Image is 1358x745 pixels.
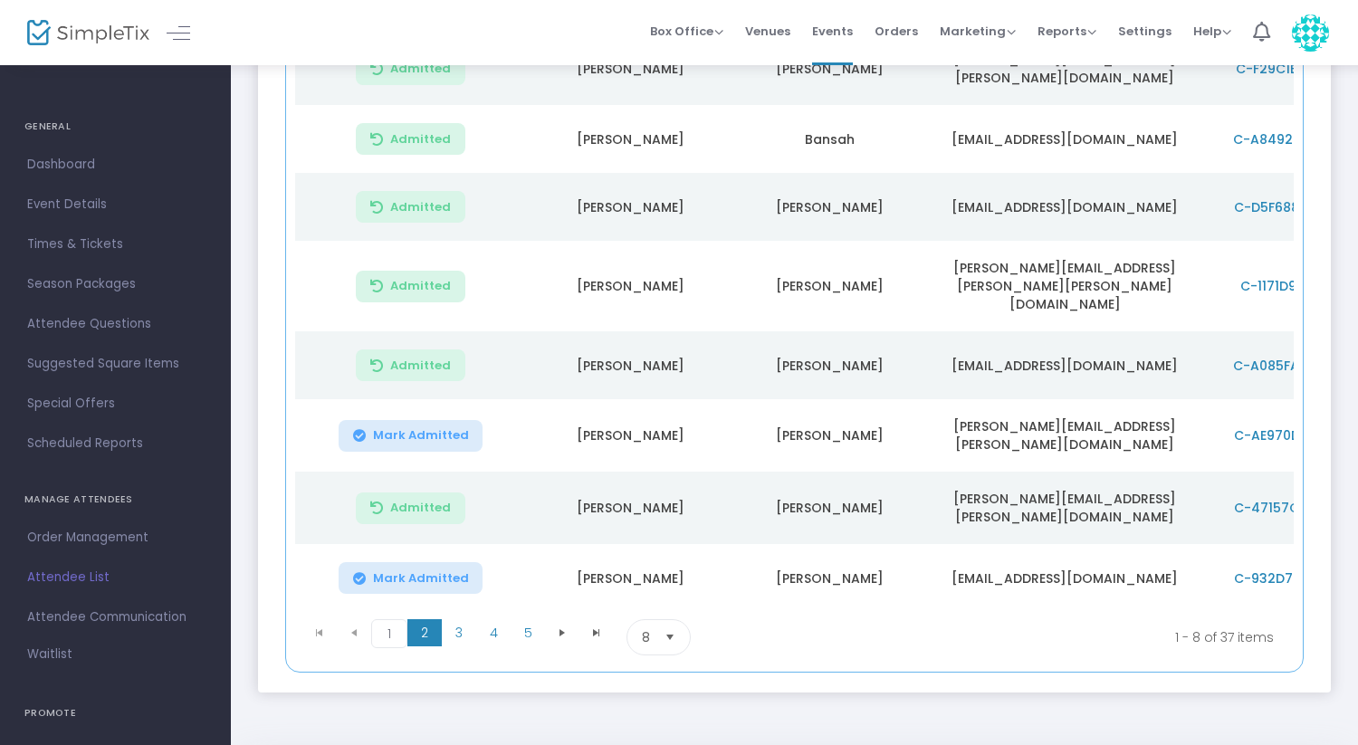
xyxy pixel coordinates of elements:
span: Marketing [940,23,1016,40]
span: Season Packages [27,272,204,296]
span: C-1171D951-2 [1240,277,1325,295]
span: Event Details [27,193,204,216]
td: [PERSON_NAME][EMAIL_ADDRESS][PERSON_NAME][DOMAIN_NAME] [929,472,1200,544]
h4: GENERAL [24,109,206,145]
button: Admitted [356,492,465,524]
button: Mark Admitted [339,562,483,594]
td: Bansah [730,105,929,173]
span: Waitlist [27,645,72,664]
span: Help [1193,23,1231,40]
td: [PERSON_NAME] [730,399,929,472]
span: Settings [1118,8,1172,54]
span: Special Offers [27,392,204,415]
td: [PERSON_NAME] [730,331,929,399]
span: C-F29C1E77-7 [1236,60,1328,78]
h4: MANAGE ATTENDEES [24,482,206,518]
span: Times & Tickets [27,233,204,256]
span: Page 3 [442,619,476,646]
button: Select [657,620,683,654]
span: Page 1 [371,619,407,648]
td: [PERSON_NAME] [531,241,730,331]
span: Admitted [390,501,451,515]
span: Suggested Square Items [27,352,204,376]
span: Admitted [390,358,451,373]
button: Admitted [356,349,465,381]
td: [PERSON_NAME] [730,33,929,105]
span: Admitted [390,132,451,147]
span: Page 2 [407,619,442,646]
kendo-pager-info: 1 - 8 of 37 items [870,619,1274,655]
button: Mark Admitted [339,420,483,452]
span: Admitted [390,62,451,76]
span: Attendee List [27,566,204,589]
span: C-AE970D26-E [1234,426,1330,444]
span: Attendee Communication [27,606,204,629]
td: [EMAIL_ADDRESS][DOMAIN_NAME] [929,544,1200,612]
span: Scheduled Reports [27,432,204,455]
td: [PERSON_NAME][EMAIL_ADDRESS][PERSON_NAME][PERSON_NAME][DOMAIN_NAME] [929,241,1200,331]
td: [PERSON_NAME] [531,399,730,472]
span: Page 4 [476,619,511,646]
span: Go to the next page [555,626,569,640]
td: [PERSON_NAME][EMAIL_ADDRESS][PERSON_NAME][DOMAIN_NAME] [929,33,1200,105]
span: Order Management [27,526,204,549]
button: Admitted [356,191,465,223]
td: [EMAIL_ADDRESS][DOMAIN_NAME] [929,331,1200,399]
h4: PROMOTE [24,695,206,731]
button: Admitted [356,53,465,85]
td: [PERSON_NAME] [730,173,929,241]
span: C-A84926F5-2 [1233,130,1331,148]
span: C-A085FA8B-8 [1233,357,1331,375]
span: 8 [642,628,650,646]
td: [PERSON_NAME] [531,472,730,544]
td: [PERSON_NAME] [531,33,730,105]
span: Go to the next page [545,619,579,646]
td: [PERSON_NAME] [531,105,730,173]
td: [PERSON_NAME] [730,241,929,331]
span: Attendee Questions [27,312,204,336]
td: [PERSON_NAME] [531,173,730,241]
span: C-932D7F30-0 [1234,569,1331,587]
td: [PERSON_NAME] [531,331,730,399]
span: Go to the last page [579,619,614,646]
td: [PERSON_NAME] [730,472,929,544]
span: Mark Admitted [373,571,469,586]
td: [EMAIL_ADDRESS][DOMAIN_NAME] [929,105,1200,173]
span: Dashboard [27,153,204,177]
td: [PERSON_NAME] [730,544,929,612]
span: Mark Admitted [373,428,469,443]
span: Box Office [650,23,723,40]
span: Orders [875,8,918,54]
span: C-47157C05-8 [1234,499,1331,517]
button: Admitted [356,271,465,302]
span: Events [812,8,853,54]
td: [PERSON_NAME][EMAIL_ADDRESS][PERSON_NAME][DOMAIN_NAME] [929,399,1200,472]
span: Admitted [390,279,451,293]
td: [EMAIL_ADDRESS][DOMAIN_NAME] [929,173,1200,241]
span: C-D5F68822-5 [1234,198,1331,216]
span: Admitted [390,200,451,215]
span: Page 5 [511,619,545,646]
td: [PERSON_NAME] [531,544,730,612]
span: Venues [745,8,790,54]
span: Reports [1038,23,1096,40]
span: Go to the last page [589,626,604,640]
button: Admitted [356,123,465,155]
